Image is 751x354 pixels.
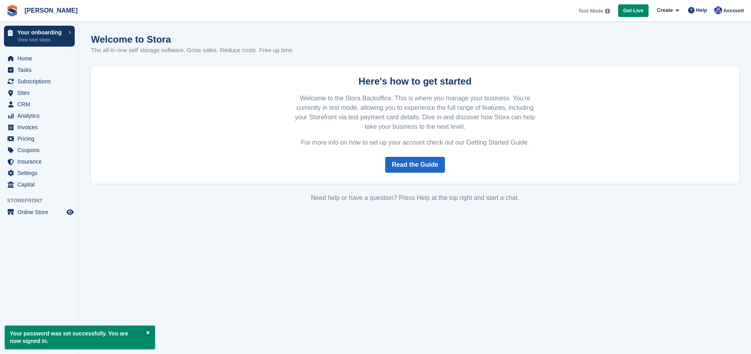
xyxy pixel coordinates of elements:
[17,53,65,64] span: Home
[4,207,75,218] a: menu
[4,64,75,75] a: menu
[385,157,445,173] a: Read the Guide
[17,110,65,121] span: Analytics
[4,99,75,110] a: menu
[6,5,18,17] img: stora-icon-8386f47178a22dfd0bd8f6a31ec36ba5ce8667c1dd55bd0f319d3a0aa187defe.svg
[17,76,65,87] span: Subscriptions
[4,122,75,133] a: menu
[4,53,75,64] a: menu
[657,6,673,14] span: Create
[696,6,707,14] span: Help
[7,197,79,205] span: Storefront
[4,156,75,167] a: menu
[723,7,744,15] span: Account
[17,145,65,156] span: Coupons
[17,207,65,218] span: Online Store
[17,99,65,110] span: CRM
[4,76,75,87] a: menu
[17,168,65,179] span: Settings
[91,34,294,45] h1: Welcome to Stora
[4,145,75,156] a: menu
[290,138,540,147] p: For more info on how to set up your account check out our Getting Started Guide.
[17,179,65,190] span: Capital
[17,133,65,144] span: Pricing
[4,110,75,121] a: menu
[359,76,472,87] strong: Here's how to get started
[17,30,64,35] p: Your onboarding
[17,156,65,167] span: Insurance
[91,46,294,55] p: The all-in-one self storage software. Grow sales. Reduce costs. Free up time.
[4,26,75,47] a: Your onboarding View next steps
[17,122,65,133] span: Invoices
[91,193,739,203] div: Need help or have a question? Press Help at the top right and start a chat.
[17,36,64,43] p: View next steps
[290,94,540,132] p: Welcome to the Stora Backoffice. This is where you manage your business. You're currently in test...
[605,9,610,13] img: icon-info-grey-7440780725fd019a000dd9b08b2336e03edf1995a4989e88bcd33f0948082b44.svg
[5,326,155,349] p: Your password was set successfully. You are now signed in.
[17,64,65,75] span: Tasks
[623,7,643,15] span: Get Live
[618,4,649,17] a: Get Live
[578,7,603,15] span: Test Mode
[4,133,75,144] a: menu
[21,4,81,17] a: [PERSON_NAME]
[4,179,75,190] a: menu
[17,87,65,98] span: Sites
[65,207,75,217] a: Preview store
[714,6,722,14] img: Joel Isaksson
[4,87,75,98] a: menu
[4,168,75,179] a: menu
